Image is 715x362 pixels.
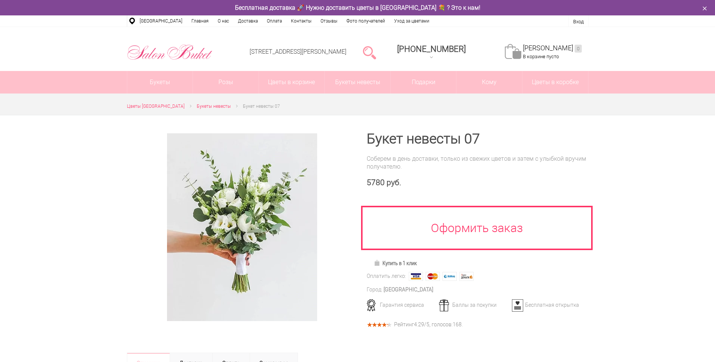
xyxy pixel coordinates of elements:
img: Visa [409,272,423,281]
ins: 0 [575,45,582,53]
a: Оформить заказ [361,206,593,250]
a: Отзывы [316,15,342,27]
h1: Букет невесты 07 [367,132,589,146]
a: Букеты невесты [325,71,390,94]
span: В корзине пусто [523,54,559,59]
a: [PHONE_NUMBER] [393,42,470,63]
div: Баллы за покупки [437,302,510,308]
a: [GEOGRAPHIC_DATA] [135,15,187,27]
span: Кому [456,71,522,94]
a: Увеличить [136,133,349,321]
img: MasterCard [426,272,440,281]
img: Яндекс Деньги [459,272,474,281]
div: Оплатить легко: [367,272,406,280]
span: Букет невесты 07 [243,104,280,109]
div: Соберем в день доставки, только из свежих цветов и затем с улыбкой вручим получателю. [367,155,589,170]
div: [PHONE_NUMBER] [397,44,466,54]
a: Доставка [233,15,262,27]
a: Главная [187,15,213,27]
a: Контакты [286,15,316,27]
span: 4.29 [414,321,424,327]
div: 5780 руб. [367,178,589,187]
img: Webmoney [443,272,457,281]
img: Букет невесты 07 [167,133,317,321]
a: Оплата [262,15,286,27]
a: [STREET_ADDRESS][PERSON_NAME] [250,48,346,55]
div: Бесплатная открытка [509,302,583,308]
a: О нас [213,15,233,27]
a: Букеты невесты [197,103,231,110]
a: Цветы в корзине [259,71,325,94]
a: Цветы [GEOGRAPHIC_DATA] [127,103,185,110]
a: Розы [193,71,259,94]
span: Букеты невесты [197,104,231,109]
span: Цветы [GEOGRAPHIC_DATA] [127,104,185,109]
a: Букеты [127,71,193,94]
img: Цветы Нижний Новгород [127,42,213,62]
div: Гарантия сервиса [364,302,438,308]
div: Рейтинг /5, голосов: . [394,323,463,327]
div: Бесплатная доставка 🚀 Нужно доставить цветы в [GEOGRAPHIC_DATA] 💐 ? Это к нам! [121,4,594,12]
div: Город: [367,286,382,294]
a: Уход за цветами [390,15,434,27]
div: [GEOGRAPHIC_DATA] [384,286,433,294]
a: Цветы в коробке [522,71,588,94]
a: [PERSON_NAME] [523,44,582,53]
a: Купить в 1 клик [370,258,420,268]
a: Фото получателей [342,15,390,27]
a: Вход [573,19,584,24]
a: Подарки [391,71,456,94]
span: 168 [453,321,462,327]
img: Купить в 1 клик [374,260,382,266]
